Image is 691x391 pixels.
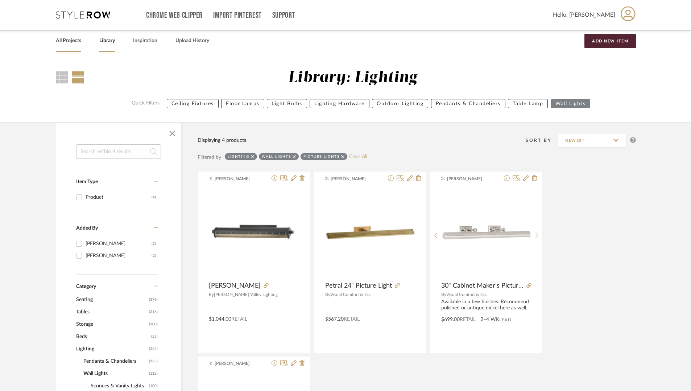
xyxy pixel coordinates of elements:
[56,36,81,46] a: All Projects
[215,360,260,367] span: [PERSON_NAME]
[508,99,548,108] button: Table Lamp
[288,69,417,87] div: Library: Lighting
[441,299,531,311] div: Available in a few finishes. Recommend polished or antique nickel here as well.
[83,367,147,380] span: Wall Lights
[325,292,330,297] span: By
[331,176,376,182] span: [PERSON_NAME]
[431,99,505,108] button: Pendants & Chandeliers
[447,176,493,182] span: [PERSON_NAME]
[553,11,615,19] span: Hello, [PERSON_NAME]
[441,282,524,290] span: 30" Cabinet Maker's Picture Light
[267,99,307,108] button: Light Bulbs
[209,217,299,248] img: Gaines
[441,292,446,297] span: By
[175,36,209,46] a: Upload History
[83,355,147,367] span: Pendants & Chandeliers
[272,12,295,18] a: Support
[214,292,278,297] span: [PERSON_NAME] Valley Lighting
[231,317,247,322] span: Retail
[325,188,415,278] img: Petral 24" Picture Light
[325,282,392,290] span: Petral 24" Picture Light
[330,292,371,297] span: Visual Comfort & Co.
[149,343,158,355] span: (334)
[133,36,157,46] a: Inspiration
[228,154,249,159] div: Lighting
[127,99,164,108] label: Quick Filters
[99,36,115,46] a: Library
[146,12,203,18] a: Chrome Web Clipper
[165,126,179,141] button: Close
[442,187,531,278] div: 0
[480,316,499,324] span: 2–4 WK
[551,99,591,108] button: Wall Lights
[86,238,152,250] div: [PERSON_NAME]
[198,136,246,144] div: Displaying 4 products
[76,144,161,159] input: Search within 4 results
[441,317,460,322] span: $699.00
[460,317,476,322] span: Retail
[76,284,96,290] span: Category
[149,355,158,367] span: (123)
[499,317,512,322] span: Lead
[310,99,369,108] button: Lighting Hardware
[215,176,260,182] span: [PERSON_NAME]
[372,99,428,108] button: Outdoor Lighting
[262,154,291,159] div: Wall Lights
[149,294,158,305] span: (376)
[86,250,152,262] div: [PERSON_NAME]
[584,34,636,48] button: Add New Item
[209,282,261,290] span: [PERSON_NAME]
[303,154,339,159] div: Picture Lights
[221,99,264,108] button: Floor Lamps
[152,250,156,262] div: (2)
[209,317,231,322] span: $1,044.00
[76,179,98,184] span: Item Type
[149,306,158,318] span: (316)
[76,318,147,330] span: Storage
[149,318,158,330] span: (100)
[442,188,531,277] img: 30" Cabinet Maker's Picture Light
[76,226,98,231] span: Added By
[76,306,147,318] span: Tables
[446,292,487,297] span: Visual Comfort & Co.
[86,192,152,203] div: Product
[349,154,367,160] a: Clear All
[151,331,158,342] span: (55)
[344,317,360,322] span: Retail
[209,292,214,297] span: By
[213,12,262,18] a: Import Pinterest
[76,293,147,306] span: Seating
[325,317,344,322] span: $567.20
[149,368,158,379] span: (112)
[152,192,156,203] div: (4)
[526,137,558,144] div: Sort By
[167,99,219,108] button: Ceiling Fixtures
[76,330,149,343] span: Beds
[152,238,156,250] div: (2)
[76,343,147,355] span: Lighting
[198,153,221,161] div: Filtered by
